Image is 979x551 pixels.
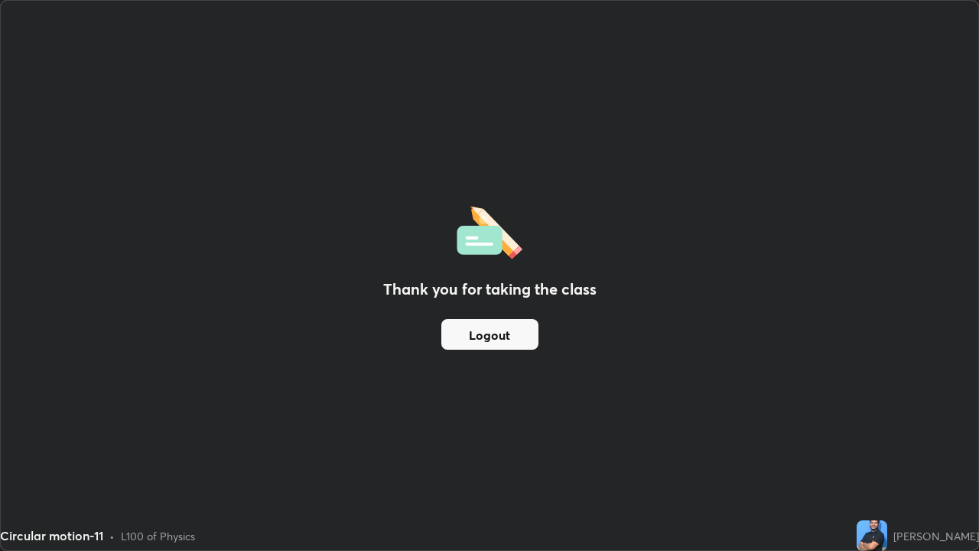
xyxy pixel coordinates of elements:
img: offlineFeedback.1438e8b3.svg [457,201,522,259]
h2: Thank you for taking the class [383,278,597,301]
div: L100 of Physics [121,528,195,544]
img: f2301bd397bc4cf78b0e65b0791dc59c.jpg [857,520,887,551]
button: Logout [441,319,538,350]
div: • [109,528,115,544]
div: [PERSON_NAME] [893,528,979,544]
